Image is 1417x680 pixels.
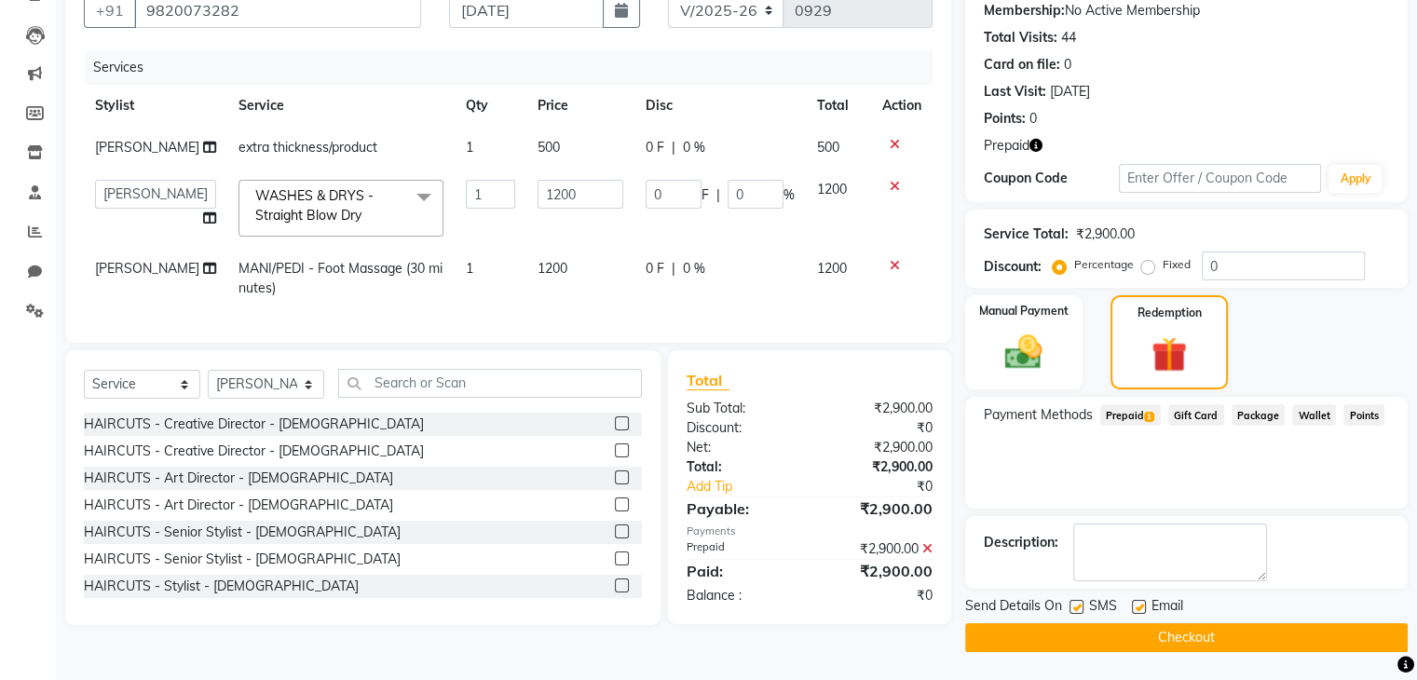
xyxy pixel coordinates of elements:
span: extra thickness/product [238,139,377,156]
div: ₹2,900.00 [1076,224,1135,244]
th: Price [526,85,634,127]
div: ₹2,900.00 [810,438,947,457]
span: Wallet [1292,404,1336,426]
div: ₹0 [810,586,947,605]
span: | [672,259,675,279]
div: Card on file: [984,55,1060,75]
img: _gift.svg [1140,333,1198,376]
div: Net: [673,438,810,457]
input: Enter Offer / Coupon Code [1119,164,1322,193]
span: MANI/PEDI - Foot Massage (30 minutes) [238,260,443,296]
img: _cash.svg [993,331,1054,374]
div: ₹2,900.00 [810,457,947,477]
span: F [702,185,709,205]
div: HAIRCUTS - Art Director - [DEMOGRAPHIC_DATA] [84,496,393,515]
span: Send Details On [965,596,1062,619]
span: % [783,185,795,205]
div: HAIRCUTS - Stylist - [DEMOGRAPHIC_DATA] [84,577,359,596]
span: 0 F [646,259,664,279]
span: Package [1232,404,1286,426]
div: Membership: [984,1,1065,20]
span: Payment Methods [984,405,1093,425]
label: Manual Payment [979,303,1069,320]
div: HAIRCUTS - Art Director - [DEMOGRAPHIC_DATA] [84,469,393,488]
span: 500 [538,139,560,156]
div: ₹2,900.00 [810,560,947,582]
span: 0 % [683,138,705,157]
div: Sub Total: [673,399,810,418]
div: ₹0 [832,477,946,496]
span: 1 [466,260,473,277]
div: Last Visit: [984,82,1046,102]
a: x [361,207,370,224]
span: | [716,185,720,205]
span: Gift Card [1168,404,1224,426]
th: Stylist [84,85,227,127]
button: Checkout [965,623,1408,652]
div: Points: [984,109,1026,129]
label: Redemption [1138,305,1202,321]
span: 1 [466,139,473,156]
span: ⁠[PERSON_NAME] [95,260,199,277]
span: | [672,138,675,157]
div: 44 [1061,28,1076,48]
span: 1200 [538,260,567,277]
div: Balance : [673,586,810,605]
div: Total Visits: [984,28,1057,48]
div: 0 [1029,109,1037,129]
th: Disc [634,85,806,127]
div: Description: [984,533,1058,552]
div: Coupon Code [984,169,1119,188]
div: Total: [673,457,810,477]
div: Payments [687,524,933,539]
div: Paid: [673,560,810,582]
div: ₹2,900.00 [810,497,947,520]
div: Services [86,50,947,85]
span: 0 % [683,259,705,279]
span: 1200 [817,181,847,197]
span: Prepaid [1100,404,1161,426]
span: Prepaid [984,136,1029,156]
div: HAIRCUTS - Senior Stylist - [DEMOGRAPHIC_DATA] [84,550,401,569]
span: Email [1151,596,1183,619]
div: ₹2,900.00 [810,399,947,418]
a: Add Tip [673,477,832,496]
div: [DATE] [1050,82,1090,102]
span: Points [1343,404,1384,426]
div: Prepaid [673,539,810,559]
span: [PERSON_NAME] [95,139,199,156]
span: 1200 [817,260,847,277]
span: WASHES & DRYS - Straight Blow Dry [255,187,374,224]
span: 1 [1144,412,1154,423]
div: ₹2,900.00 [810,539,947,559]
div: Payable: [673,497,810,520]
div: HAIRCUTS - Senior Stylist - [DEMOGRAPHIC_DATA] [84,523,401,542]
div: HAIRCUTS - Creative Director - [DEMOGRAPHIC_DATA] [84,415,424,434]
div: HAIRCUTS - Creative Director - [DEMOGRAPHIC_DATA] [84,442,424,461]
span: 0 F [646,138,664,157]
input: Search or Scan [338,369,642,398]
th: Total [806,85,871,127]
span: Total [687,371,729,390]
th: Qty [455,85,527,127]
div: No Active Membership [984,1,1389,20]
div: ₹0 [810,418,947,438]
div: Discount: [984,257,1042,277]
th: Action [871,85,933,127]
button: Apply [1328,165,1382,193]
span: 500 [817,139,839,156]
span: SMS [1089,596,1117,619]
th: Service [227,85,455,127]
div: Discount: [673,418,810,438]
div: 0 [1064,55,1071,75]
label: Percentage [1074,256,1134,273]
label: Fixed [1163,256,1191,273]
div: Service Total: [984,224,1069,244]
